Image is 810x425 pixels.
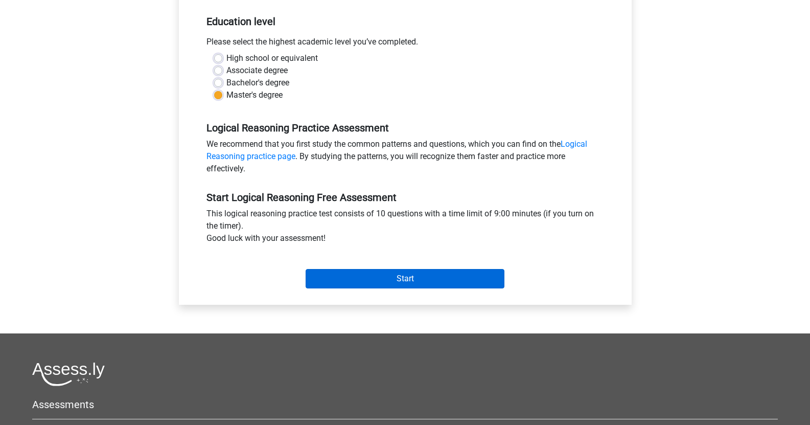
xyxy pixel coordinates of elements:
h5: Assessments [32,398,778,411]
label: Bachelor's degree [226,77,289,89]
label: Master's degree [226,89,283,101]
div: This logical reasoning practice test consists of 10 questions with a time limit of 9:00 minutes (... [199,208,612,249]
label: High school or equivalent [226,52,318,64]
input: Start [306,269,504,288]
label: Associate degree [226,64,288,77]
img: Assessly logo [32,362,105,386]
h5: Logical Reasoning Practice Assessment [206,122,604,134]
h5: Start Logical Reasoning Free Assessment [206,191,604,204]
div: We recommend that you first study the common patterns and questions, which you can find on the . ... [199,138,612,179]
div: Please select the highest academic level you’ve completed. [199,36,612,52]
h5: Education level [206,11,604,32]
